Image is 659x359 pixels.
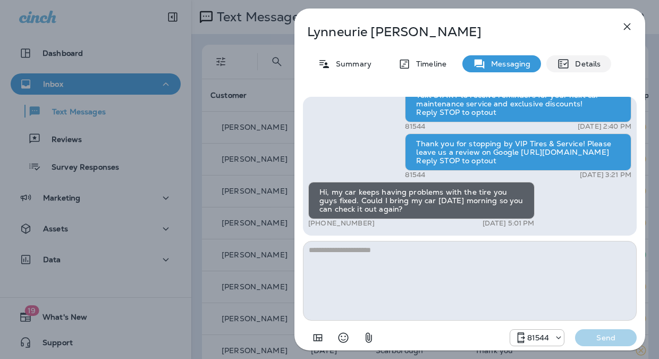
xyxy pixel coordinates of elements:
[405,171,425,179] p: 81544
[510,331,564,344] div: 81544
[570,60,601,68] p: Details
[333,327,354,348] button: Select an emoji
[486,60,530,68] p: Messaging
[578,122,631,131] p: [DATE] 2:40 PM
[405,122,425,131] p: 81544
[483,219,535,228] p: [DATE] 5:01 PM
[411,60,446,68] p: Timeline
[307,327,328,348] button: Add in a premade template
[308,219,375,228] p: [PHONE_NUMBER]
[307,24,597,39] p: Lynneurie [PERSON_NAME]
[580,171,631,179] p: [DATE] 3:21 PM
[308,182,535,219] div: Hi, my car keeps having problems with the tire you guys fixed. Could I bring my car [DATE] mornin...
[405,133,631,171] div: Thank you for stopping by VIP Tires & Service! Please leave us a review on Google [URL][DOMAIN_NA...
[527,333,550,342] p: 81544
[331,60,371,68] p: Summary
